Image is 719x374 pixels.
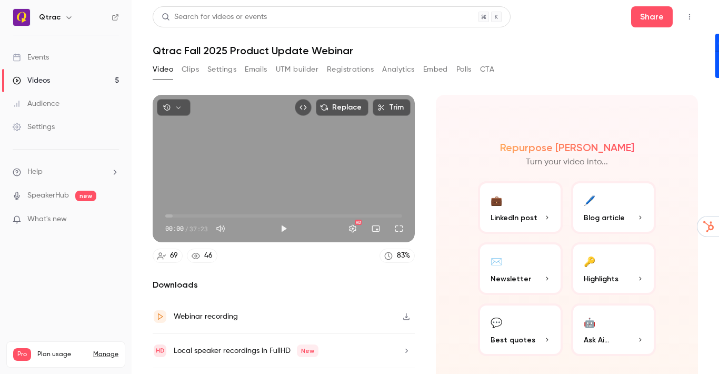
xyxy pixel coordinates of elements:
div: 00:00 [165,224,208,233]
button: 🤖Ask Ai... [571,303,656,356]
li: help-dropdown-opener [13,166,119,178]
iframe: Noticeable Trigger [106,215,119,224]
button: 🔑Highlights [571,242,656,295]
span: Newsletter [491,273,531,284]
a: 69 [153,249,183,263]
div: 🖊️ [584,192,595,208]
div: Videos [13,75,50,86]
span: What's new [27,214,67,225]
button: ✉️Newsletter [478,242,563,295]
div: 69 [170,250,178,261]
button: Full screen [388,218,410,239]
button: 🖊️Blog article [571,181,656,234]
button: UTM builder [276,61,318,78]
div: Events [13,52,49,63]
button: Embed video [295,99,312,116]
button: Emails [245,61,267,78]
div: 83 % [397,250,410,261]
a: 83% [380,249,415,263]
span: Pro [13,348,31,361]
span: Ask Ai... [584,334,609,346]
div: Settings [13,122,55,132]
span: new [75,191,96,201]
button: Top Bar Actions [681,8,698,25]
span: New [297,345,318,357]
span: Blog article [584,212,625,223]
button: Polls [456,61,472,78]
a: Manage [93,350,118,359]
span: Help [27,166,43,178]
div: 💬 [491,314,502,330]
div: HD [355,220,362,225]
div: ✉️ [491,253,502,269]
span: / [185,224,188,233]
button: CTA [480,61,494,78]
button: Trim [373,99,411,116]
button: Mute [210,218,231,239]
div: Audience [13,99,59,109]
button: Embed [423,61,448,78]
button: Video [153,61,173,78]
h2: Downloads [153,279,415,291]
button: 💬Best quotes [478,303,563,356]
h2: Repurpose [PERSON_NAME] [500,141,634,154]
img: Qtrac [13,9,30,26]
div: 🤖 [584,314,595,330]
h6: Qtrac [39,12,61,23]
div: 46 [204,250,213,261]
span: 37:23 [189,224,208,233]
button: Clips [182,61,199,78]
button: Settings [342,218,363,239]
button: Analytics [382,61,415,78]
p: Turn your video into... [526,156,608,169]
div: 💼 [491,192,502,208]
div: Search for videos or events [162,12,267,23]
span: Best quotes [491,334,535,346]
span: Highlights [584,273,618,284]
button: Turn on miniplayer [365,218,386,239]
span: Plan usage [37,350,87,359]
a: 46 [187,249,217,263]
div: Webinar recording [174,310,238,323]
button: Settings [207,61,236,78]
h1: Qtrac Fall 2025 Product Update Webinar [153,44,698,57]
button: Registrations [327,61,374,78]
button: 💼LinkedIn post [478,181,563,234]
a: SpeakerHub [27,190,69,201]
div: Local speaker recordings in FullHD [174,345,318,357]
span: LinkedIn post [491,212,537,223]
div: 🔑 [584,253,595,269]
button: Play [273,218,294,239]
span: 00:00 [165,224,184,233]
button: Share [631,6,673,27]
button: Replace [316,99,368,116]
